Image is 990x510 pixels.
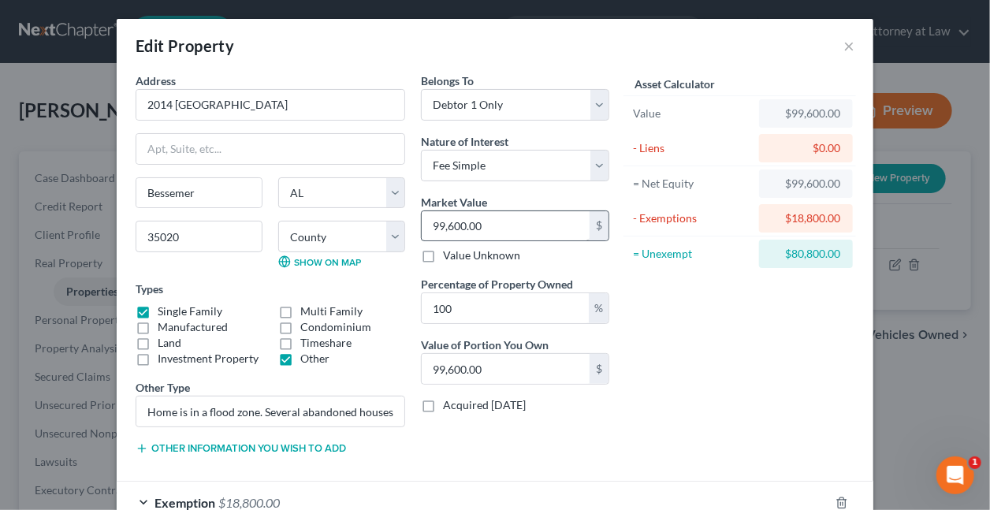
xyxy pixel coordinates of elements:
label: Asset Calculator [635,76,715,92]
label: Single Family [158,303,222,319]
label: Market Value [421,194,487,210]
label: Types [136,281,163,297]
label: Condominium [300,319,371,335]
div: - Liens [633,140,752,156]
input: 0.00 [422,354,590,384]
div: $99,600.00 [772,176,840,192]
label: Other Type [136,379,190,396]
div: Value [633,106,752,121]
button: × [843,36,854,55]
div: % [589,293,609,323]
div: $99,600.00 [772,106,840,121]
iframe: Intercom live chat [936,456,974,494]
label: Timeshare [300,335,352,351]
div: $18,800.00 [772,210,840,226]
input: Enter city... [136,178,262,208]
span: $18,800.00 [218,495,280,510]
label: Land [158,335,181,351]
span: Exemption [154,495,215,510]
label: Acquired [DATE] [443,397,526,413]
label: Investment Property [158,351,259,367]
a: Show on Map [278,255,361,268]
input: 0.00 [422,211,590,241]
label: Value of Portion You Own [421,337,549,353]
span: 1 [969,456,981,469]
label: Percentage of Property Owned [421,276,573,292]
input: 0.00 [422,293,589,323]
div: $ [590,354,609,384]
input: Enter address... [136,90,404,120]
div: Edit Property [136,35,234,57]
input: Enter zip... [136,221,262,252]
span: Belongs To [421,74,474,87]
input: Apt, Suite, etc... [136,134,404,164]
div: = Net Equity [633,176,752,192]
div: $0.00 [772,140,840,156]
div: $ [590,211,609,241]
button: Other information you wish to add [136,442,346,455]
div: - Exemptions [633,210,752,226]
label: Multi Family [300,303,363,319]
div: = Unexempt [633,246,752,262]
div: $80,800.00 [772,246,840,262]
label: Other [300,351,329,367]
input: -- [136,396,404,426]
span: Address [136,74,176,87]
label: Value Unknown [443,248,520,263]
label: Nature of Interest [421,133,508,150]
label: Manufactured [158,319,228,335]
